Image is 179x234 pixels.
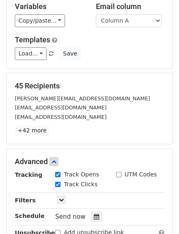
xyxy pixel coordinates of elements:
[64,170,99,179] label: Track Opens
[138,195,179,234] iframe: Chat Widget
[15,81,164,90] h5: 45 Recipients
[138,195,179,234] div: Chat-Widget
[15,197,36,204] strong: Filters
[64,180,98,189] label: Track Clicks
[15,35,50,44] a: Templates
[15,95,150,102] small: [PERSON_NAME][EMAIL_ADDRESS][DOMAIN_NAME]
[15,47,46,60] a: Load...
[125,170,157,179] label: UTM Codes
[15,14,65,27] a: Copy/paste...
[15,125,49,136] a: +42 more
[55,213,86,220] span: Send now
[96,2,165,11] h5: Email column
[15,104,107,111] small: [EMAIL_ADDRESS][DOMAIN_NAME]
[15,157,164,166] h5: Advanced
[15,114,107,120] small: [EMAIL_ADDRESS][DOMAIN_NAME]
[15,213,44,219] strong: Schedule
[15,171,42,178] strong: Tracking
[15,2,84,11] h5: Variables
[59,47,81,60] button: Save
